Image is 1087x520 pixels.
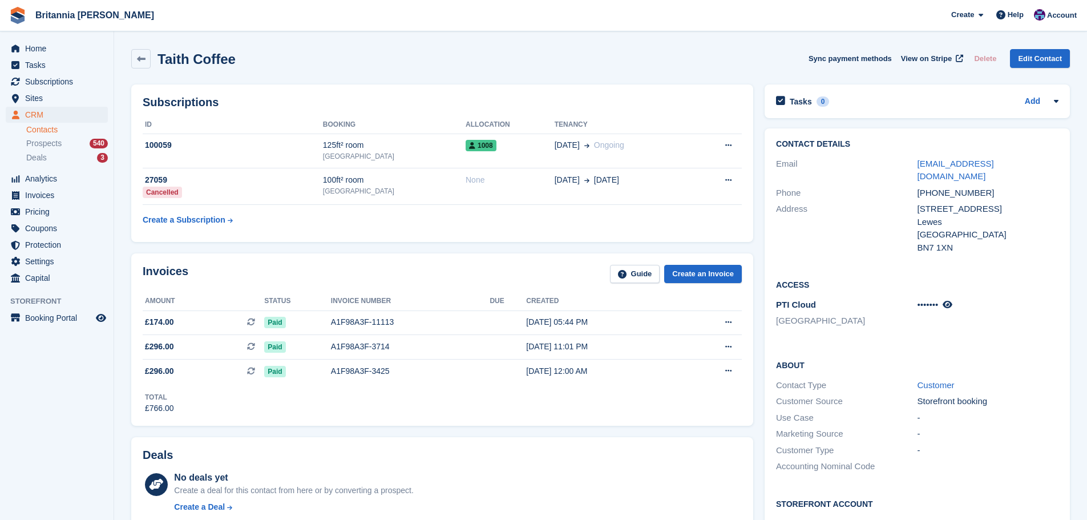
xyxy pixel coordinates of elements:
span: Paid [264,341,285,353]
div: 27059 [143,174,323,186]
h2: About [776,359,1058,370]
span: £296.00 [145,341,174,353]
div: 100ft² room [323,174,466,186]
div: Create a Deal [174,501,225,513]
span: PTI Cloud [776,300,816,309]
th: Booking [323,116,466,134]
div: No deals yet [174,471,413,485]
span: Tasks [25,57,94,73]
span: Pricing [25,204,94,220]
div: [DATE] 05:44 PM [526,316,681,328]
div: A1F98A3F-11113 [331,316,490,328]
a: menu [6,310,108,326]
a: View on Stripe [896,49,965,68]
div: [GEOGRAPHIC_DATA] [323,151,466,162]
div: 125ft² room [323,139,466,151]
a: [EMAIL_ADDRESS][DOMAIN_NAME] [918,159,994,182]
a: menu [6,90,108,106]
th: ID [143,116,323,134]
a: Create an Invoice [664,265,742,284]
div: - [918,444,1058,457]
div: Marketing Source [776,428,917,441]
h2: Taith Coffee [157,51,236,67]
span: Protection [25,237,94,253]
div: BN7 1XN [918,241,1058,255]
div: Contact Type [776,379,917,392]
a: Edit Contact [1010,49,1070,68]
img: stora-icon-8386f47178a22dfd0bd8f6a31ec36ba5ce8667c1dd55bd0f319d3a0aa187defe.svg [9,7,26,24]
div: - [918,412,1058,425]
a: Deals 3 [26,152,108,164]
h2: Tasks [790,96,812,107]
span: Subscriptions [25,74,94,90]
div: 540 [90,139,108,148]
th: Created [526,292,681,311]
div: [STREET_ADDRESS] [918,203,1058,216]
div: Customer Type [776,444,917,457]
span: View on Stripe [901,53,952,65]
div: 3 [97,153,108,163]
li: [GEOGRAPHIC_DATA] [776,315,917,328]
a: Customer [918,380,955,390]
span: 1008 [466,140,496,151]
div: Customer Source [776,395,917,408]
div: Email [776,158,917,183]
span: Coupons [25,220,94,236]
a: Britannia [PERSON_NAME] [31,6,159,25]
th: Amount [143,292,264,311]
span: Create [951,9,974,21]
div: Address [776,203,917,254]
button: Delete [969,49,1001,68]
div: A1F98A3F-3425 [331,365,490,377]
div: Lewes [918,216,1058,229]
span: ••••••• [918,300,939,309]
span: Home [25,41,94,57]
span: Capital [25,270,94,286]
h2: Subscriptions [143,96,742,109]
div: None [466,174,555,186]
div: Create a deal for this contact from here or by converting a prospect. [174,485,413,497]
span: Invoices [25,187,94,203]
div: [GEOGRAPHIC_DATA] [918,228,1058,241]
span: Deals [26,152,47,163]
span: Storefront [10,296,114,307]
a: Guide [610,265,660,284]
div: Create a Subscription [143,214,225,226]
span: Analytics [25,171,94,187]
span: [DATE] [555,139,580,151]
div: A1F98A3F-3714 [331,341,490,353]
a: Add [1025,95,1040,108]
th: Status [264,292,331,311]
div: Phone [776,187,917,200]
div: [GEOGRAPHIC_DATA] [323,186,466,196]
span: Sites [25,90,94,106]
div: [PHONE_NUMBER] [918,187,1058,200]
th: Tenancy [555,116,694,134]
span: Ongoing [594,140,624,150]
span: Paid [264,317,285,328]
div: Cancelled [143,187,182,198]
span: [DATE] [594,174,619,186]
a: menu [6,74,108,90]
span: Help [1008,9,1024,21]
h2: Invoices [143,265,188,284]
h2: Contact Details [776,140,1058,149]
a: menu [6,107,108,123]
span: £174.00 [145,316,174,328]
span: Settings [25,253,94,269]
a: Create a Deal [174,501,413,513]
h2: Access [776,279,1058,290]
a: Contacts [26,124,108,135]
a: menu [6,204,108,220]
span: Account [1047,10,1077,21]
th: Allocation [466,116,555,134]
a: menu [6,171,108,187]
a: menu [6,270,108,286]
a: menu [6,220,108,236]
h2: Deals [143,449,173,462]
div: [DATE] 11:01 PM [526,341,681,353]
button: Sync payment methods [809,49,892,68]
div: £766.00 [145,402,174,414]
th: Due [490,292,526,311]
h2: Storefront Account [776,498,1058,509]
